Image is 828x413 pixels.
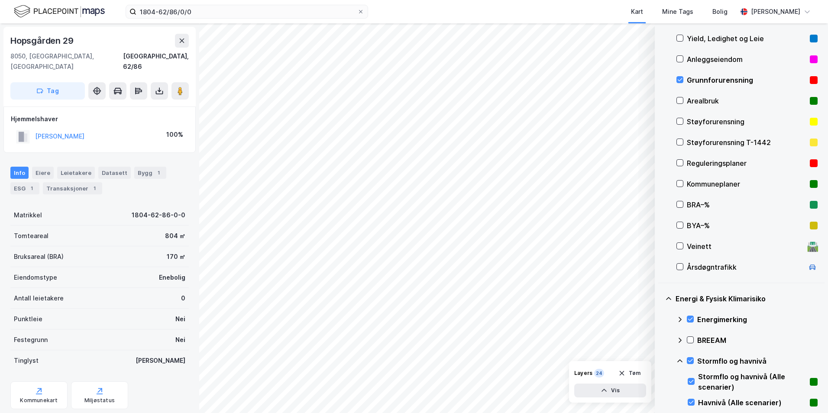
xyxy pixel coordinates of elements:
div: Transaksjoner [43,182,102,194]
div: Anleggseiendom [687,54,806,65]
div: Matrikkel [14,210,42,220]
button: Tøm [613,366,646,380]
div: Enebolig [159,272,185,283]
div: Punktleie [14,314,42,324]
div: Datasett [98,167,131,179]
div: 804 ㎡ [165,231,185,241]
div: Årsdøgntrafikk [687,262,804,272]
div: Kommuneplaner [687,179,806,189]
div: Stormflo og havnivå (Alle scenarier) [698,371,806,392]
div: Bruksareal (BRA) [14,252,64,262]
div: Støyforurensning T-1442 [687,137,806,148]
div: 1 [27,184,36,193]
div: Arealbruk [687,96,806,106]
div: 1 [154,168,163,177]
div: Antall leietakere [14,293,64,303]
button: Vis [574,384,646,397]
div: Kommunekart [20,397,58,404]
div: 1 [90,184,99,193]
div: Nei [175,335,185,345]
div: Miljøstatus [84,397,115,404]
div: 170 ㎡ [167,252,185,262]
div: 100% [166,129,183,140]
div: Støyforurensning [687,116,806,127]
div: [GEOGRAPHIC_DATA], 62/86 [123,51,189,72]
div: Yield, Ledighet og Leie [687,33,806,44]
div: Veinett [687,241,804,252]
div: Kart [631,6,643,17]
div: ESG [10,182,39,194]
div: Grunnforurensning [687,75,806,85]
div: [PERSON_NAME] [751,6,800,17]
div: Energi & Fysisk Klimarisiko [676,294,818,304]
div: [PERSON_NAME] [136,355,185,366]
div: BREEAM [697,335,818,345]
div: Festegrunn [14,335,48,345]
div: Energimerking [697,314,818,325]
div: Leietakere [57,167,95,179]
button: Tag [10,82,85,100]
iframe: Chat Widget [785,371,828,413]
div: BYA–% [687,220,806,231]
input: Søk på adresse, matrikkel, gårdeiere, leietakere eller personer [136,5,357,18]
div: Reguleringsplaner [687,158,806,168]
div: Nei [175,314,185,324]
div: Bygg [134,167,166,179]
div: Info [10,167,29,179]
div: Bolig [712,6,728,17]
div: Havnivå (Alle scenarier) [698,397,806,408]
div: Eiere [32,167,54,179]
div: Mine Tags [662,6,693,17]
div: 8050, [GEOGRAPHIC_DATA], [GEOGRAPHIC_DATA] [10,51,123,72]
div: 🛣️ [807,241,818,252]
div: Hopsgården 29 [10,34,75,48]
div: 24 [594,369,604,378]
div: BRA–% [687,200,806,210]
img: logo.f888ab2527a4732fd821a326f86c7f29.svg [14,4,105,19]
div: 0 [181,293,185,303]
div: Layers [574,370,592,377]
div: Tinglyst [14,355,39,366]
div: Hjemmelshaver [11,114,188,124]
div: 1804-62-86-0-0 [132,210,185,220]
div: Tomteareal [14,231,49,241]
div: Stormflo og havnivå [697,356,818,366]
div: Eiendomstype [14,272,57,283]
